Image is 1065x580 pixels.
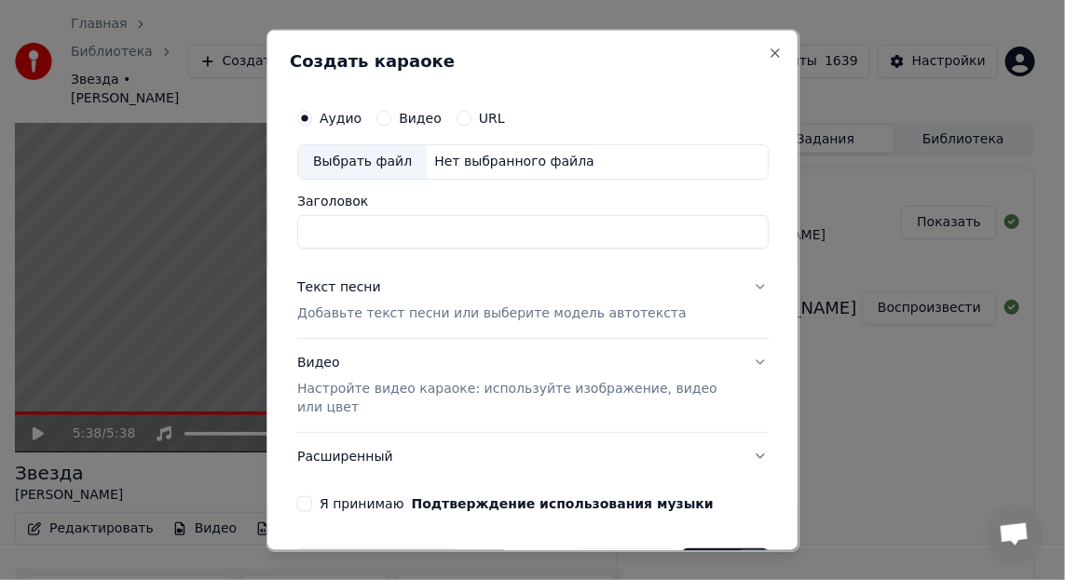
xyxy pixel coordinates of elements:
label: Аудио [320,111,362,124]
div: Текст песни [297,277,381,296]
label: URL [479,111,505,124]
label: Заголовок [297,194,769,207]
div: Нет выбранного файла [427,152,602,170]
h2: Создать караоке [290,52,776,69]
button: Текст песниДобавьте текст песни или выберите модель автотекста [297,263,769,337]
p: Настройте видео караоке: используйте изображение, видео или цвет [297,379,739,416]
p: Добавьте текст песни или выберите модель автотекста [297,303,687,322]
div: Видео [297,353,739,416]
button: ВидеоНастройте видео караоке: используйте изображение, видео или цвет [297,338,769,431]
label: Я принимаю [320,496,714,509]
button: Расширенный [297,432,769,480]
div: Выбрать файл [298,144,427,178]
label: Видео [399,111,442,124]
button: Я принимаю [411,496,713,509]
